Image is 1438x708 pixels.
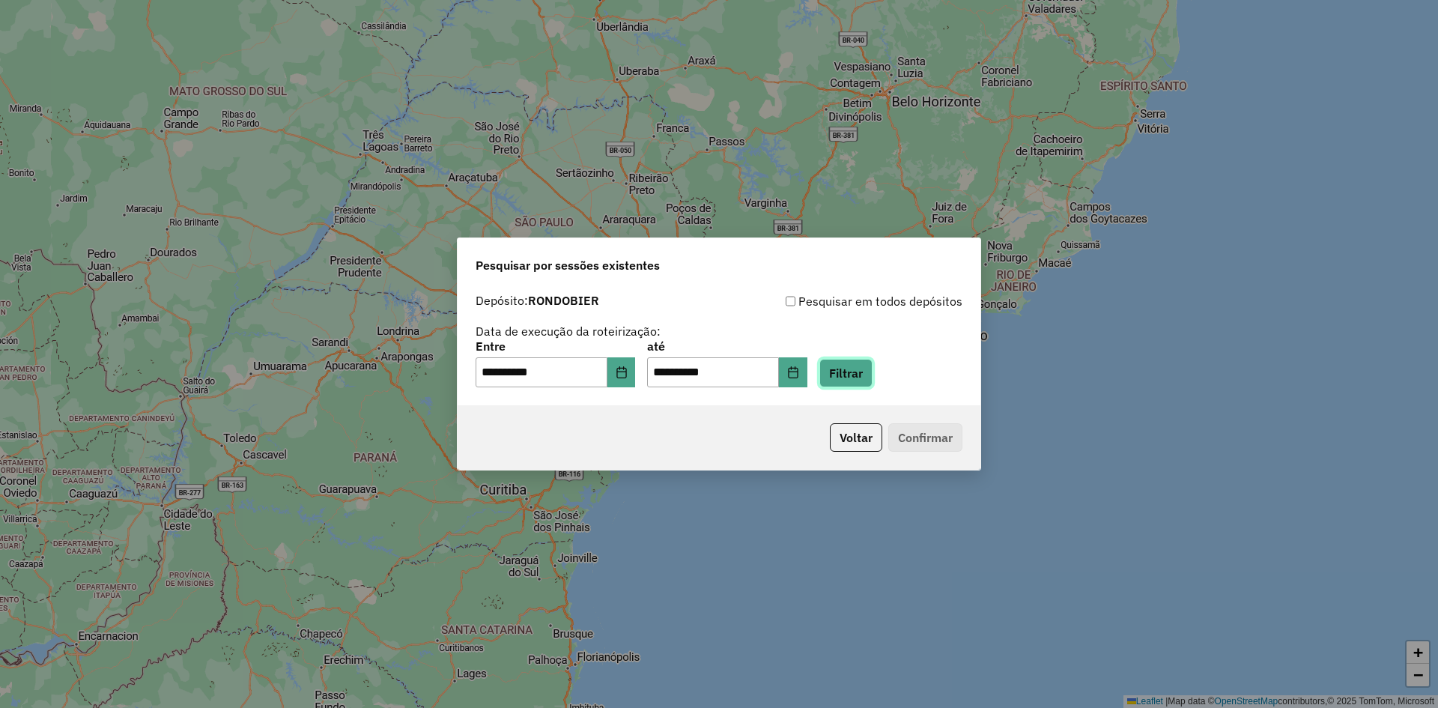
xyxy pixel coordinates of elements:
button: Voltar [830,423,882,452]
label: Depósito: [476,291,599,309]
button: Choose Date [779,357,807,387]
label: até [647,337,807,355]
label: Entre [476,337,635,355]
label: Data de execução da roteirização: [476,322,661,340]
button: Choose Date [607,357,636,387]
span: Pesquisar por sessões existentes [476,256,660,274]
div: Pesquisar em todos depósitos [719,292,962,310]
button: Filtrar [819,359,873,387]
strong: RONDOBIER [528,293,599,308]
